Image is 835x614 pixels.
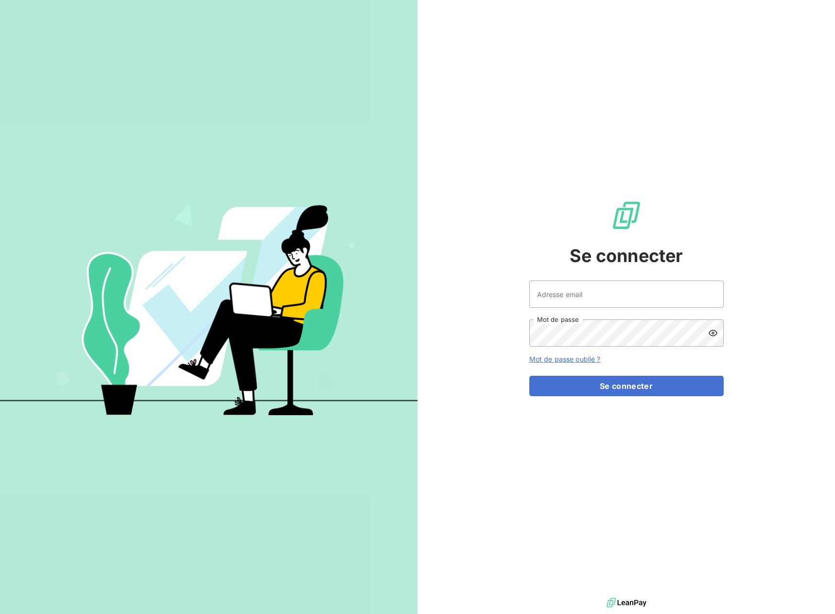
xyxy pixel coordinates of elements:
span: Se connecter [570,243,683,269]
img: logo [607,596,646,610]
input: placeholder [529,281,724,308]
a: Mot de passe oublié ? [529,355,601,363]
img: Logo LeanPay [611,200,642,231]
button: Se connecter [529,376,724,396]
